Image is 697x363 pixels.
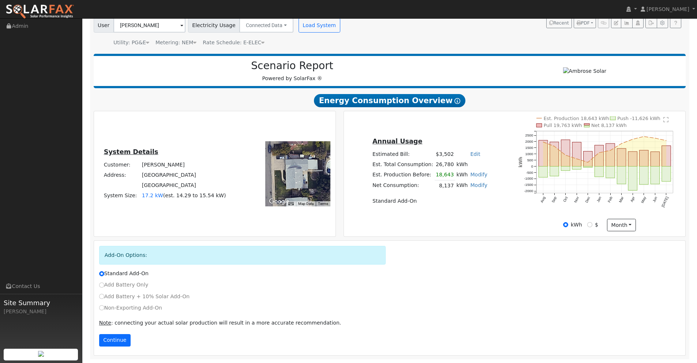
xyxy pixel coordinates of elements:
[470,151,480,157] a: Edit
[203,40,265,45] span: Alias: H3EELECN
[372,138,422,145] u: Annual Usage
[524,183,533,187] text: -1500
[565,154,566,156] circle: onclick=""
[606,143,615,166] rect: onclick=""
[562,196,569,203] text: Oct
[595,166,603,177] rect: onclick=""
[651,166,659,184] rect: onclick=""
[298,201,314,206] button: Map Data
[630,196,636,203] text: Apr
[544,123,582,128] text: Pull 19,763 kWh
[628,166,637,191] rect: onclick=""
[663,117,668,123] text: 
[525,133,533,137] text: 2500
[99,294,104,299] input: Add Battery + 10% Solar Add-On
[371,170,434,180] td: Est. Production Before:
[611,18,621,28] button: Edit User
[239,18,293,33] button: Connected Data
[546,18,572,28] button: Recent
[113,18,186,33] input: Select a User
[524,177,533,181] text: -1000
[655,138,656,139] circle: onclick=""
[99,320,341,326] span: : connecting your actual solar production will result in a more accurate recommendation.
[142,192,163,198] span: 17.2 kW
[561,140,570,166] rect: onclick=""
[140,170,227,180] td: [GEOGRAPHIC_DATA]
[563,222,568,227] input: kWh
[572,142,581,166] rect: onclick=""
[524,189,533,193] text: -2000
[540,196,546,203] text: Aug
[628,151,637,166] rect: onclick=""
[525,139,533,143] text: 2000
[99,305,104,310] input: Non-Exporting Add-On
[188,18,240,33] span: Electricity Usage
[645,18,657,28] button: Export Interval Data
[647,6,689,12] span: [PERSON_NAME]
[607,196,613,203] text: Feb
[621,143,622,144] circle: onclick=""
[621,18,632,28] button: Multi-Series Graph
[435,170,455,180] td: 18,643
[97,60,487,82] div: Powered by SolarFax ®
[617,149,626,166] rect: onclick=""
[657,18,668,28] button: Settings
[587,162,589,163] circle: onclick=""
[371,149,434,160] td: Estimated Bill:
[455,180,469,191] td: kWh
[572,166,581,169] rect: onclick=""
[587,222,592,227] input: $
[571,221,582,229] label: kWh
[318,202,328,206] a: Terms (opens in new tab)
[661,196,669,208] text: [DATE]
[518,157,523,167] text: kWh
[140,160,227,170] td: [PERSON_NAME]
[585,196,591,203] text: Dec
[596,196,602,203] text: Jan
[435,160,455,170] td: 26,780
[224,192,226,198] span: )
[525,146,533,150] text: 1500
[163,192,165,198] span: (
[371,160,434,170] td: Est. Total Consumption:
[102,170,140,180] td: Address:
[99,293,190,300] label: Add Battery + 10% Solar Add-On
[643,136,645,137] circle: onclick=""
[640,150,648,166] rect: onclick=""
[527,158,533,162] text: 500
[140,191,227,201] td: System Size
[99,271,104,276] input: Standard Add-On
[652,196,658,203] text: Jun
[632,139,634,140] circle: onclick=""
[99,270,149,277] label: Standard Add-On
[140,180,227,191] td: [GEOGRAPHIC_DATA]
[99,320,111,326] u: Note
[563,67,607,75] img: Ambrose Solar
[104,148,158,156] u: System Details
[640,166,648,185] rect: onclick=""
[561,166,570,171] rect: onclick=""
[577,20,590,26] span: PDF
[4,298,78,308] span: Site Summary
[314,94,465,107] span: Energy Consumption Overview
[5,4,74,19] img: SolarFax
[595,145,603,166] rect: onclick=""
[165,192,224,198] span: est. 14.29 to 15.54 kW
[371,196,488,206] td: Standard Add-On
[574,18,596,28] button: PDF
[99,246,386,265] div: Add-On Options:
[526,171,533,175] text: -500
[551,196,558,203] text: Sep
[662,146,671,166] rect: onclick=""
[435,180,455,191] td: 8,137
[4,308,78,315] div: [PERSON_NAME]
[651,152,659,166] rect: onclick=""
[102,160,140,170] td: Customer:
[550,142,559,166] rect: onclick=""
[599,152,600,153] circle: onclick=""
[607,219,636,231] button: month
[102,191,140,201] td: System Size:
[591,123,627,128] text: Net 8,137 kWh
[554,146,555,147] circle: onclick=""
[632,18,644,28] button: Login As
